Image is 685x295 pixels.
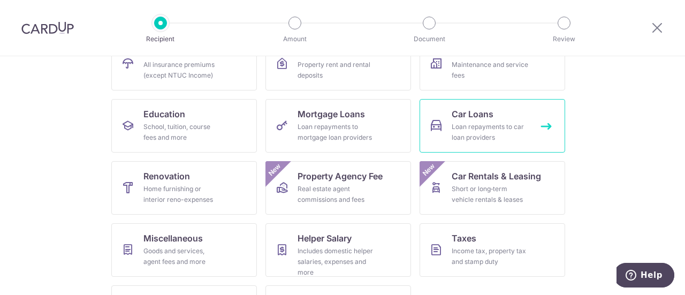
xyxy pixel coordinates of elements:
[298,59,375,81] div: Property rent and rental deposits
[265,99,411,153] a: Mortgage LoansLoan repayments to mortgage loan providers
[452,59,529,81] div: Maintenance and service fees
[420,223,565,277] a: TaxesIncome tax, property tax and stamp duty
[298,170,383,183] span: Property Agency Fee
[420,161,438,179] span: New
[298,122,375,143] div: Loan repayments to mortgage loan providers
[298,232,352,245] span: Helper Salary
[452,232,476,245] span: Taxes
[121,34,200,44] p: Recipient
[420,37,565,90] a: Condo & MCSTMaintenance and service fees
[111,223,257,277] a: MiscellaneousGoods and services, agent fees and more
[111,37,257,90] a: InsuranceAll insurance premiums (except NTUC Income)
[111,161,257,215] a: RenovationHome furnishing or interior reno-expenses
[390,34,469,44] p: Document
[143,246,220,267] div: Goods and services, agent fees and more
[143,184,220,205] div: Home furnishing or interior reno-expenses
[452,184,529,205] div: Short or long‑term vehicle rentals & leases
[143,108,185,120] span: Education
[452,246,529,267] div: Income tax, property tax and stamp duty
[143,170,190,183] span: Renovation
[616,263,674,290] iframe: Opens a widget where you can find more information
[24,7,46,17] span: Help
[452,108,493,120] span: Car Loans
[265,223,411,277] a: Helper SalaryIncludes domestic helper salaries, expenses and more
[143,122,220,143] div: School, tuition, course fees and more
[298,246,375,278] div: Includes domestic helper salaries, expenses and more
[298,184,375,205] div: Real estate agent commissions and fees
[265,37,411,90] a: RentProperty rent and rental deposits
[21,21,74,34] img: CardUp
[524,34,604,44] p: Review
[143,232,203,245] span: Miscellaneous
[452,170,541,183] span: Car Rentals & Leasing
[452,122,529,143] div: Loan repayments to car loan providers
[298,108,365,120] span: Mortgage Loans
[111,99,257,153] a: EducationSchool, tuition, course fees and more
[420,161,565,215] a: Car Rentals & LeasingShort or long‑term vehicle rentals & leasesNew
[265,161,411,215] a: Property Agency FeeReal estate agent commissions and feesNew
[143,59,220,81] div: All insurance premiums (except NTUC Income)
[266,161,284,179] span: New
[420,99,565,153] a: Car LoansLoan repayments to car loan providers
[255,34,334,44] p: Amount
